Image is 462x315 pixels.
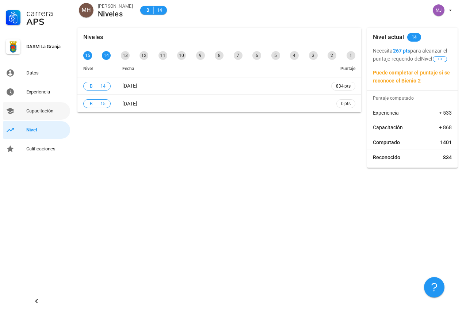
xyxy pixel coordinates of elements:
[177,51,186,60] div: 10
[341,100,351,107] span: 0 pts
[271,51,280,60] div: 5
[98,3,133,10] div: [PERSON_NAME]
[145,7,150,14] span: B
[100,82,106,90] span: 14
[102,51,111,60] div: 14
[100,100,106,107] span: 15
[328,51,336,60] div: 2
[325,60,361,77] th: Puntaje
[122,101,137,107] span: [DATE]
[88,100,94,107] span: B
[373,124,403,131] span: Capacitación
[373,28,404,47] div: Nivel actual
[26,108,67,114] div: Capacitación
[88,82,94,90] span: B
[443,154,452,161] span: 834
[3,83,70,101] a: Experiencia
[26,9,67,18] div: Carrera
[122,66,134,71] span: Fecha
[234,51,243,60] div: 7
[309,51,318,60] div: 3
[122,83,137,89] span: [DATE]
[98,10,133,18] div: Niveles
[412,33,417,42] span: 14
[159,51,167,60] div: 11
[3,64,70,82] a: Datos
[83,51,92,60] div: 15
[373,70,450,84] b: Puede completar el puntaje si se reconoce el Bienio 2
[290,51,299,60] div: 4
[26,44,67,50] div: DASM La Granja
[140,51,148,60] div: 12
[117,60,325,77] th: Fecha
[370,91,458,105] div: Puntaje computado
[26,146,67,152] div: Calificaciones
[26,18,67,26] div: APS
[433,4,444,16] div: avatar
[373,109,399,116] span: Experiencia
[373,154,400,161] span: Reconocido
[3,140,70,158] a: Calificaciones
[157,7,163,14] span: 14
[77,60,117,77] th: Nivel
[373,47,452,63] p: Necesita para alcanzar el puntaje requerido del
[340,66,355,71] span: Puntaje
[26,127,67,133] div: Nivel
[26,89,67,95] div: Experiencia
[3,121,70,139] a: Nivel
[215,51,224,60] div: 8
[440,139,452,146] span: 1401
[196,51,205,60] div: 9
[373,139,400,146] span: Computado
[336,82,351,90] span: 834 pts
[252,51,261,60] div: 6
[393,48,411,54] b: 267 pts
[79,3,93,18] div: avatar
[83,66,93,71] span: Nivel
[82,3,91,18] span: MH
[439,109,452,116] span: + 533
[26,70,67,76] div: Datos
[438,57,442,62] span: 13
[439,124,452,131] span: + 868
[121,51,130,60] div: 13
[421,56,448,62] span: Nivel
[83,28,103,47] div: Niveles
[347,51,355,60] div: 1
[3,102,70,120] a: Capacitación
